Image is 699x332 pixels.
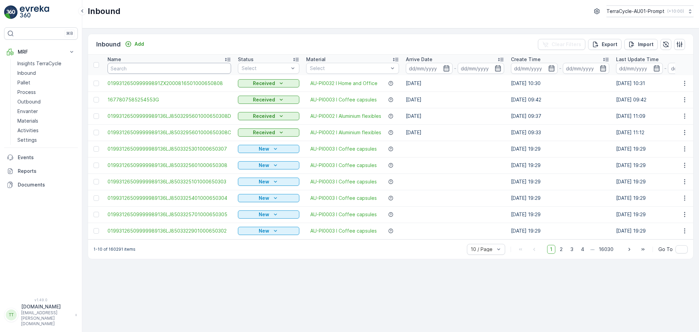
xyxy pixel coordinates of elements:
a: Envanter [15,107,78,116]
a: Pallet [15,78,78,87]
a: 01993126509999989136LJ8503325601000650308 [108,162,231,169]
p: New [259,211,269,218]
p: New [259,195,269,202]
img: logo [4,5,18,19]
input: dd/mm/yyyy [616,63,663,74]
p: - [454,64,456,72]
a: Process [15,87,78,97]
span: 01993126509999989136LJ8503325401000650304 [108,195,231,202]
span: AU-PI0002 I Aluminium flexibles [310,113,381,120]
div: Toggle Row Selected [94,113,99,119]
button: TT[DOMAIN_NAME][EMAIL_ADDRESS][PERSON_NAME][DOMAIN_NAME] [4,303,78,327]
p: - [559,64,561,72]
p: Settings [17,137,37,143]
button: New [238,178,299,186]
div: Toggle Row Selected [94,97,99,102]
td: [DATE] 19:29 [508,141,613,157]
a: AU-PI0003 I Coffee capsules [310,211,377,218]
a: AU-PI0032 I Home and Office [310,80,377,87]
p: Received [253,96,275,103]
button: New [238,145,299,153]
a: Activities [15,126,78,135]
p: ⌘B [66,31,73,36]
p: Arrive Date [406,56,432,63]
button: Add [122,40,147,48]
p: 1-10 of 160291 items [94,247,135,252]
a: Insights TerraCycle [15,59,78,68]
td: [DATE] 10:30 [508,75,613,92]
button: MRF [4,45,78,59]
p: Activities [17,127,39,134]
p: [DOMAIN_NAME] [21,303,72,310]
button: Received [238,96,299,104]
span: AU-PI0003 I Coffee capsules [310,146,377,152]
a: AU-PI0003 I Coffee capsules [310,178,377,185]
div: Toggle Row Selected [94,146,99,152]
a: 01993126509999989136LJ8503325301000650307 [108,146,231,152]
a: AU-PI0003 I Coffee capsules [310,162,377,169]
div: Toggle Row Selected [94,163,99,168]
td: [DATE] 09:37 [508,108,613,124]
p: Received [253,80,275,87]
a: Outbound [15,97,78,107]
p: New [259,146,269,152]
td: [DATE] [402,108,508,124]
input: dd/mm/yyyy [563,63,610,74]
span: 3 [567,245,576,254]
td: [DATE] 19:29 [508,223,613,239]
p: Reports [18,168,75,175]
p: Inbound [96,40,121,49]
td: [DATE] 19:29 [508,190,613,206]
p: MRF [18,49,64,55]
button: New [238,194,299,202]
p: Outbound [17,98,41,105]
p: New [259,162,269,169]
span: Go To [658,246,673,253]
p: Events [18,154,75,161]
p: Import [638,41,654,48]
p: Add [134,41,144,47]
span: 4 [578,245,587,254]
p: - [664,64,667,72]
span: 01993126509999989136LJ8503295601000650308C [108,129,231,136]
p: Name [108,56,121,63]
td: [DATE] [402,92,508,108]
td: [DATE] 19:29 [508,174,613,190]
span: AU-PI0003 I Coffee capsules [310,96,377,103]
a: 1677807585254553G [108,96,231,103]
p: Documents [18,181,75,188]
a: 01993126509999989136LJ8503325101000650303 [108,178,231,185]
a: Reports [4,164,78,178]
input: dd/mm/yyyy [406,63,453,74]
p: Export [602,41,617,48]
a: Settings [15,135,78,145]
div: Toggle Row Selected [94,212,99,217]
p: Inbound [88,6,120,17]
a: 01993126509999989136LJ8503322901000650302 [108,227,231,234]
p: Status [238,56,254,63]
button: Export [588,39,622,50]
td: [DATE] 19:29 [508,206,613,223]
button: Received [238,128,299,137]
a: AU-PI0003 I Coffee capsules [310,227,377,234]
a: 01993126509999989136LJ8503325701000650305 [108,211,231,218]
a: AU-PI0002 I Aluminium flexibles [310,129,381,136]
span: v 1.49.0 [4,298,78,302]
p: Received [253,113,275,120]
p: Clear Filters [552,41,581,48]
p: Received [253,129,275,136]
p: Material [306,56,326,63]
td: [DATE] 19:29 [508,157,613,174]
a: 019931265099999891ZX2000816501000650808 [108,80,231,87]
p: Process [17,89,36,96]
p: Create Time [511,56,541,63]
span: 01993126509999989136LJ8503295601000650308D [108,113,231,120]
a: AU-PI0003 I Coffee capsules [310,195,377,202]
p: New [259,227,269,234]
